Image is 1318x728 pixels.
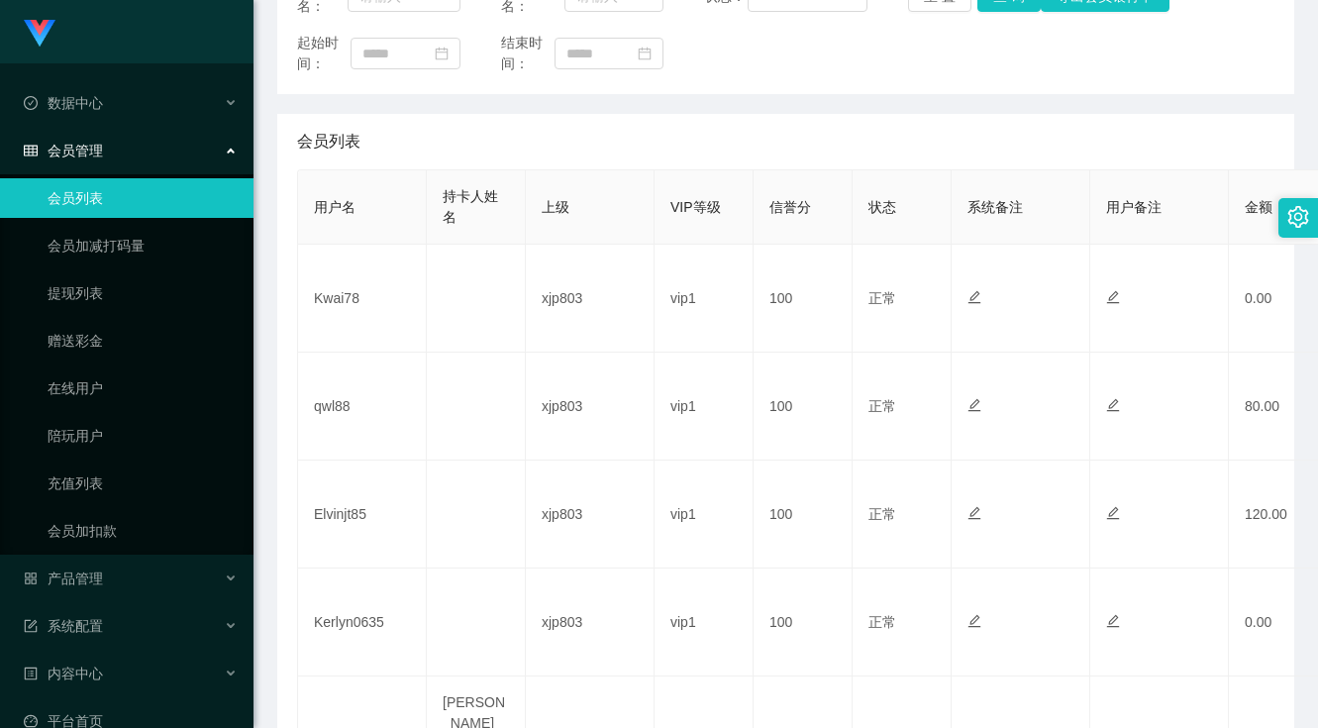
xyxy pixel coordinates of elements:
[542,199,569,215] span: 上级
[1245,199,1272,215] span: 金额
[48,273,238,313] a: 提现列表
[1287,206,1309,228] i: 图标: setting
[655,569,754,676] td: vip1
[24,619,38,633] i: 图标: form
[1106,199,1162,215] span: 用户备注
[967,614,981,628] i: 图标: edit
[1106,398,1120,412] i: 图标: edit
[1106,614,1120,628] i: 图标: edit
[314,199,355,215] span: 用户名
[435,47,449,60] i: 图标: calendar
[638,47,652,60] i: 图标: calendar
[967,290,981,304] i: 图标: edit
[670,199,721,215] span: VIP等级
[297,130,360,154] span: 会员列表
[868,614,896,630] span: 正常
[754,353,853,461] td: 100
[48,511,238,551] a: 会员加扣款
[298,353,427,461] td: qwl88
[48,464,238,503] a: 充值列表
[769,199,811,215] span: 信誉分
[443,188,498,225] span: 持卡人姓名
[868,506,896,522] span: 正常
[24,667,38,680] i: 图标: profile
[24,618,103,634] span: 系统配置
[24,20,55,48] img: logo.9652507e.png
[24,143,103,158] span: 会员管理
[298,569,427,676] td: Kerlyn0635
[24,571,103,586] span: 产品管理
[48,416,238,456] a: 陪玩用户
[967,398,981,412] i: 图标: edit
[655,461,754,569] td: vip1
[967,506,981,520] i: 图标: edit
[526,353,655,461] td: xjp803
[298,461,427,569] td: Elvinjt85
[48,368,238,408] a: 在线用户
[24,572,38,585] i: 图标: appstore-o
[24,96,38,110] i: 图标: check-circle-o
[501,33,555,74] span: 结束时间：
[754,569,853,676] td: 100
[48,178,238,218] a: 会员列表
[48,321,238,361] a: 赠送彩金
[24,666,103,681] span: 内容中心
[1106,290,1120,304] i: 图标: edit
[1106,506,1120,520] i: 图标: edit
[868,290,896,306] span: 正常
[868,398,896,414] span: 正常
[754,461,853,569] td: 100
[655,245,754,353] td: vip1
[24,95,103,111] span: 数据中心
[526,461,655,569] td: xjp803
[754,245,853,353] td: 100
[526,569,655,676] td: xjp803
[298,245,427,353] td: Kwai78
[24,144,38,157] i: 图标: table
[655,353,754,461] td: vip1
[297,33,351,74] span: 起始时间：
[48,226,238,265] a: 会员加减打码量
[868,199,896,215] span: 状态
[526,245,655,353] td: xjp803
[967,199,1023,215] span: 系统备注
